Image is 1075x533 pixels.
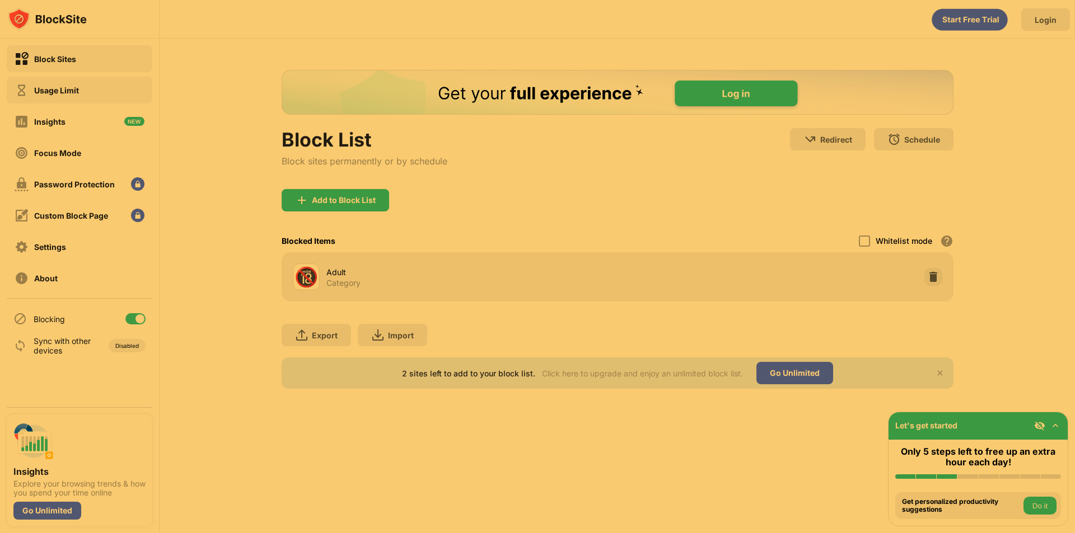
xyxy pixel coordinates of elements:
[282,70,954,115] iframe: Banner
[282,236,335,246] div: Blocked Items
[282,128,447,151] div: Block List
[895,421,957,430] div: Let's get started
[13,312,27,326] img: blocking-icon.svg
[34,336,91,355] div: Sync with other devices
[34,314,65,324] div: Blocking
[15,83,29,97] img: time-usage-off.svg
[15,52,29,66] img: block-on.svg
[15,177,29,191] img: password-protection-off.svg
[34,211,108,220] div: Custom Block Page
[15,271,29,285] img: about-off.svg
[902,498,1021,514] div: Get personalized productivity suggestions
[13,466,146,477] div: Insights
[34,148,81,158] div: Focus Mode
[1050,420,1061,431] img: omni-setup-toggle.svg
[312,196,376,205] div: Add to Block List
[904,135,940,144] div: Schedule
[34,54,76,64] div: Block Sites
[1023,497,1057,515] button: Do it
[820,135,852,144] div: Redirect
[8,8,87,30] img: logo-blocksite.svg
[34,117,66,126] div: Insights
[15,240,29,254] img: settings-off.svg
[13,479,146,497] div: Explore your browsing trends & how you spend your time online
[124,117,144,126] img: new-icon.svg
[1034,420,1045,431] img: eye-not-visible.svg
[34,273,58,283] div: About
[402,369,535,378] div: 2 sites left to add to your block list.
[876,236,932,246] div: Whitelist mode
[34,86,79,95] div: Usage Limit
[131,209,144,222] img: lock-menu.svg
[895,446,1061,468] div: Only 5 steps left to free up an extra hour each day!
[13,502,81,520] div: Go Unlimited
[115,342,139,349] div: Disabled
[326,278,361,288] div: Category
[1035,15,1057,25] div: Login
[936,369,945,378] img: x-button.svg
[312,331,338,340] div: Export
[15,146,29,160] img: focus-off.svg
[326,266,618,278] div: Adult
[932,8,1008,31] div: animation
[34,242,66,252] div: Settings
[13,339,27,352] img: sync-icon.svg
[388,331,414,340] div: Import
[15,209,29,223] img: customize-block-page-off.svg
[15,115,29,129] img: insights-off.svg
[282,155,447,167] div: Block sites permanently or by schedule
[131,177,144,191] img: lock-menu.svg
[13,421,54,461] img: push-insights.svg
[756,362,833,384] div: Go Unlimited
[295,266,318,289] div: 🔞
[542,369,743,378] div: Click here to upgrade and enjoy an unlimited block list.
[34,180,115,189] div: Password Protection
